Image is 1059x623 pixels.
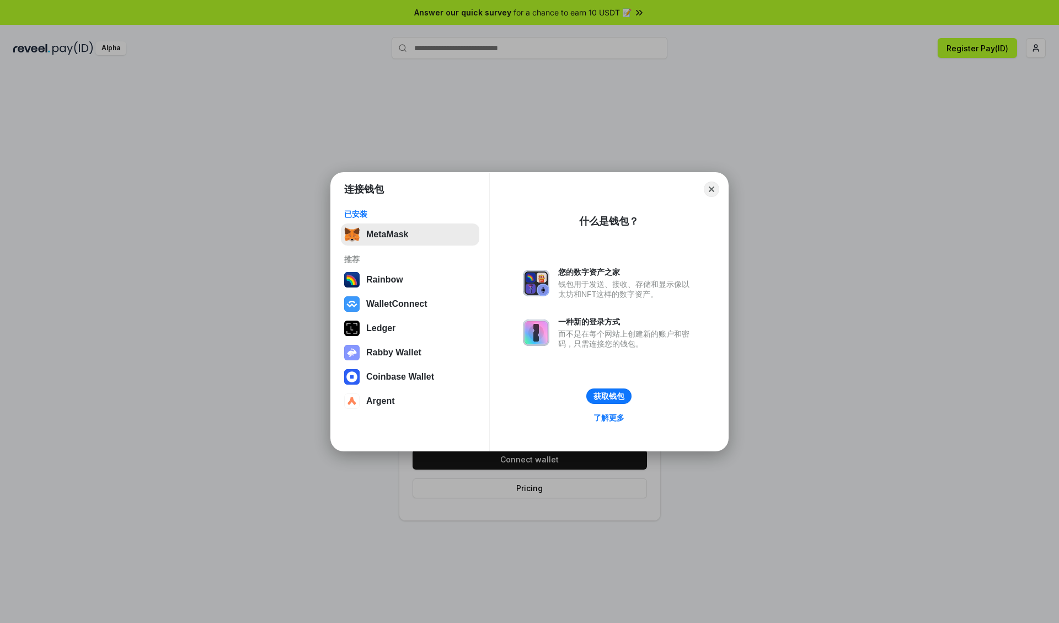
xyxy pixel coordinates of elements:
[341,223,479,246] button: MetaMask
[366,299,427,309] div: WalletConnect
[523,320,549,346] img: svg+xml,%3Csvg%20xmlns%3D%22http%3A%2F%2Fwww.w3.org%2F2000%2Fsvg%22%20fill%3D%22none%22%20viewBox...
[523,270,549,296] img: svg+xml,%3Csvg%20xmlns%3D%22http%3A%2F%2Fwww.w3.org%2F2000%2Fsvg%22%20fill%3D%22none%22%20viewBox...
[344,227,360,242] img: svg+xml,%3Csvg%20fill%3D%22none%22%20height%3D%2233%22%20viewBox%3D%220%200%2035%2033%22%20width%...
[593,391,624,401] div: 获取钱包
[344,272,360,287] img: svg+xml,%3Csvg%20width%3D%22120%22%20height%3D%22120%22%20viewBox%3D%220%200%20120%20120%22%20fil...
[586,388,632,404] button: 获取钱包
[366,230,408,239] div: MetaMask
[366,323,395,333] div: Ledger
[366,396,395,406] div: Argent
[579,215,639,228] div: 什么是钱包？
[344,321,360,336] img: svg+xml,%3Csvg%20xmlns%3D%22http%3A%2F%2Fwww.w3.org%2F2000%2Fsvg%22%20width%3D%2228%22%20height%3...
[341,293,479,315] button: WalletConnect
[558,329,695,349] div: 而不是在每个网站上创建新的账户和密码，只需连接您的钱包。
[344,369,360,385] img: svg+xml,%3Csvg%20width%3D%2228%22%20height%3D%2228%22%20viewBox%3D%220%200%2028%2028%22%20fill%3D...
[344,209,476,219] div: 已安装
[558,267,695,277] div: 您的数字资产之家
[366,348,421,358] div: Rabby Wallet
[366,275,403,285] div: Rainbow
[593,413,624,423] div: 了解更多
[344,345,360,360] img: svg+xml,%3Csvg%20xmlns%3D%22http%3A%2F%2Fwww.w3.org%2F2000%2Fsvg%22%20fill%3D%22none%22%20viewBox...
[704,182,719,197] button: Close
[558,279,695,299] div: 钱包用于发送、接收、存储和显示像以太坊和NFT这样的数字资产。
[341,269,479,291] button: Rainbow
[344,254,476,264] div: 推荐
[366,372,434,382] div: Coinbase Wallet
[341,366,479,388] button: Coinbase Wallet
[587,411,631,425] a: 了解更多
[558,317,695,327] div: 一种新的登录方式
[341,390,479,412] button: Argent
[344,393,360,409] img: svg+xml,%3Csvg%20width%3D%2228%22%20height%3D%2228%22%20viewBox%3D%220%200%2028%2028%22%20fill%3D...
[341,342,479,364] button: Rabby Wallet
[341,317,479,339] button: Ledger
[344,296,360,312] img: svg+xml,%3Csvg%20width%3D%2228%22%20height%3D%2228%22%20viewBox%3D%220%200%2028%2028%22%20fill%3D...
[344,183,384,196] h1: 连接钱包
